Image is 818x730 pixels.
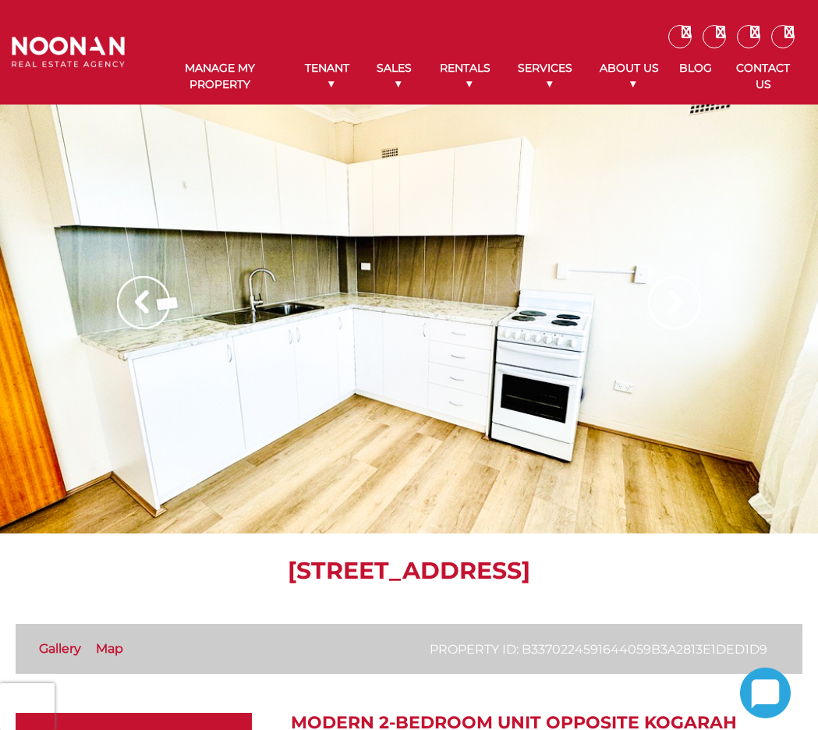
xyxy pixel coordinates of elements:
a: Tenant [291,48,363,104]
p: Property ID: b3370224591644059b3a2813e1ded1d9 [430,640,767,659]
img: Arrow slider [648,276,701,329]
img: Noonan Real Estate Agency [12,37,125,68]
img: Arrow slider [117,276,170,329]
a: Contact Us [720,48,806,105]
a: Rentals [426,48,504,104]
a: About Us [586,48,671,104]
h1: [STREET_ADDRESS] [16,557,802,585]
a: Sales [363,48,426,104]
a: Blog [671,48,720,88]
a: Manage My Property [148,48,291,105]
a: Map [96,641,123,656]
a: Gallery [39,641,81,656]
a: Services [505,48,586,104]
